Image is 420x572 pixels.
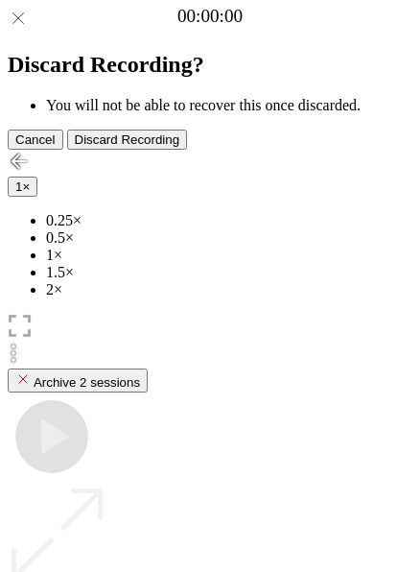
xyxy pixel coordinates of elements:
button: 1× [8,177,37,197]
li: You will not be able to recover this once discarded. [46,97,412,114]
span: 1 [15,179,22,194]
button: Archive 2 sessions [8,369,148,393]
div: Archive 2 sessions [15,371,140,390]
a: 00:00:00 [177,6,243,27]
li: 0.5× [46,229,412,247]
button: Discard Recording [67,130,188,150]
li: 1× [46,247,412,264]
li: 2× [46,281,412,298]
li: 1.5× [46,264,412,281]
li: 0.25× [46,212,412,229]
button: Cancel [8,130,63,150]
h2: Discard Recording? [8,52,412,78]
